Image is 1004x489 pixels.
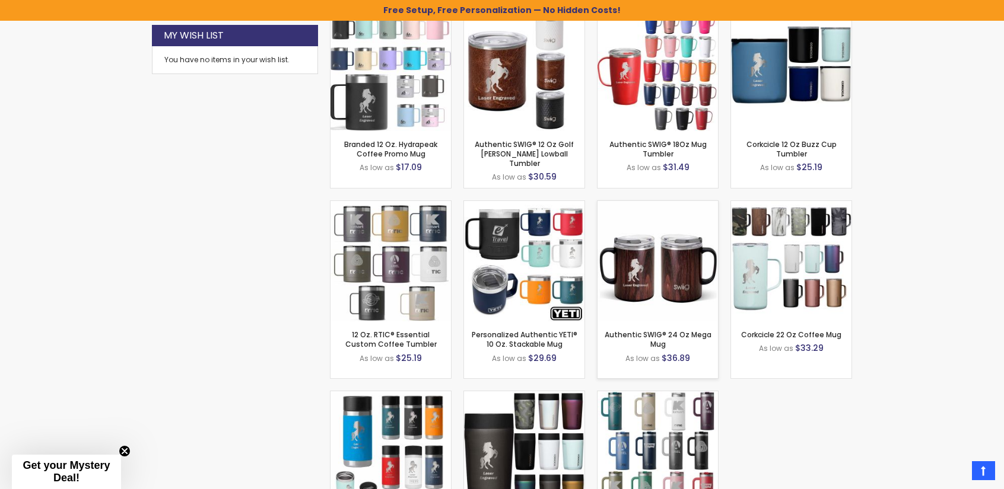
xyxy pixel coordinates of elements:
span: $36.89 [662,352,690,364]
span: $30.59 [528,171,557,183]
a: Personalized Authentic YETI® 10 Oz. Stackable Mug [472,330,577,349]
a: Personalized Authentic YETI® 10 Oz. Stackable Mug [464,200,584,210]
span: $25.19 [796,161,822,173]
a: 12 Oz. RTIC® Essential Custom Coffee Tumbler [331,200,451,210]
img: Corkcicle 12 Oz Buzz Cup Tumbler [731,11,852,131]
a: Branded 12 Oz. Hydrapeak Coffee Promo Mug [344,139,437,159]
span: $29.69 [528,352,557,364]
a: Custom Authentic YETI® 12Oz. Hot Shot Bottle [331,391,451,401]
a: 12 Oz. RTIC® Essential Custom Coffee Tumbler [345,330,437,349]
button: Close teaser [119,445,131,457]
a: Authentic SWIG® 24 Oz Mega Mug [598,200,718,210]
a: Corkcicle 12 Oz Buzz Cup Tumbler [746,139,837,159]
span: $33.29 [795,342,824,354]
img: Corkcicle 22 Oz Coffee Mug [731,201,852,321]
a: Corkcicle 9 Oz Commuter Cup Tumbler [464,391,584,401]
a: Authentic SWIG® 12 Oz Golf [PERSON_NAME] Lowball Tumbler [475,139,574,168]
span: As low as [625,353,660,363]
span: As low as [760,162,795,172]
a: Customizable 20 Oz. RTIC® Road Trip Travel Mug [598,391,718,401]
a: Corkcicle 22 Oz Coffee Mug [731,200,852,210]
span: As low as [492,353,526,363]
span: As low as [627,162,661,172]
div: You have no items in your wish list. [164,55,306,65]
span: $17.09 [396,161,422,173]
span: $31.49 [663,161,690,173]
img: 12 Oz. RTIC® Essential Custom Coffee Tumbler [331,201,451,321]
img: Authentic SWIG® 18Oz Mug Tumbler [598,11,718,131]
a: Authentic SWIG® 18Oz Mug Tumbler [609,139,707,159]
span: As low as [759,343,793,353]
img: Branded 12 Oz. Hydrapeak Coffee Promo Mug [331,11,451,131]
strong: My Wish List [164,29,224,42]
span: $25.19 [396,352,422,364]
img: Authentic SWIG® 24 Oz Mega Mug [598,201,718,321]
div: Get your Mystery Deal!Close teaser [12,455,121,489]
span: As low as [492,172,526,182]
img: Personalized Authentic YETI® 10 Oz. Stackable Mug [464,201,584,321]
img: Authentic SWIG® 12 Oz Golf Partee Lowball Tumbler [464,11,584,131]
span: As low as [360,162,394,172]
a: Corkcicle 22 Oz Coffee Mug [741,330,841,340]
a: Authentic SWIG® 24 Oz Mega Mug [605,330,711,349]
span: Get your Mystery Deal! [23,459,110,484]
span: As low as [360,353,394,363]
